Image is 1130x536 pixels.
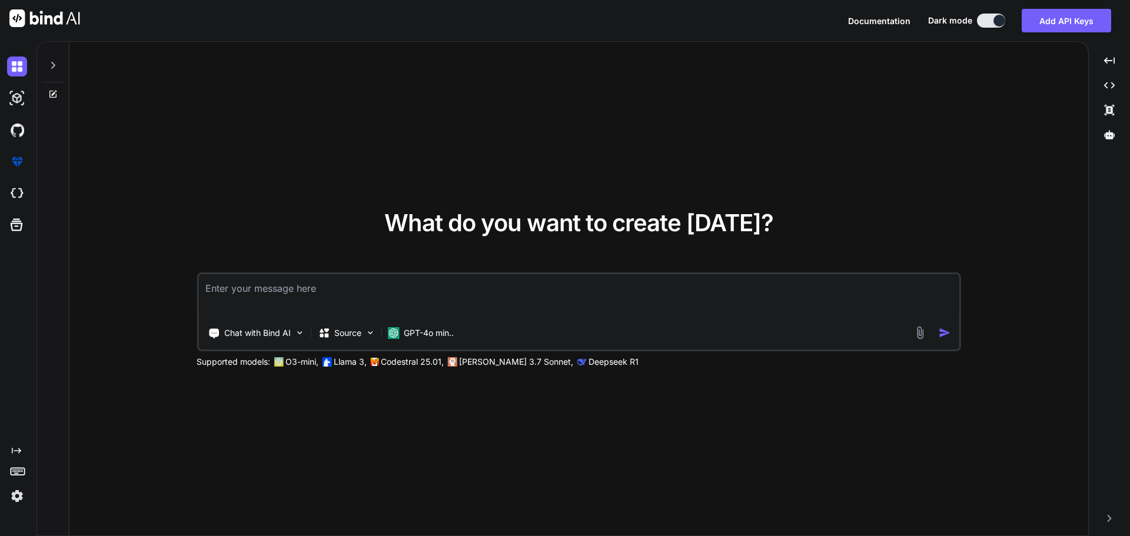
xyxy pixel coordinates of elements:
[1022,9,1111,32] button: Add API Keys
[334,356,367,368] p: Llama 3,
[9,9,80,27] img: Bind AI
[197,356,270,368] p: Supported models:
[447,357,457,367] img: claude
[285,356,318,368] p: O3-mini,
[7,152,27,172] img: premium
[7,88,27,108] img: darkAi-studio
[370,358,378,366] img: Mistral-AI
[7,486,27,506] img: settings
[459,356,573,368] p: [PERSON_NAME] 3.7 Sonnet,
[7,56,27,76] img: darkChat
[7,120,27,140] img: githubDark
[334,327,361,339] p: Source
[848,15,910,27] button: Documentation
[322,357,331,367] img: Llama2
[928,15,972,26] span: Dark mode
[387,327,399,339] img: GPT-4o mini
[274,357,283,367] img: GPT-4
[939,327,951,339] img: icon
[224,327,291,339] p: Chat with Bind AI
[404,327,454,339] p: GPT-4o min..
[381,356,444,368] p: Codestral 25.01,
[384,208,773,237] span: What do you want to create [DATE]?
[848,16,910,26] span: Documentation
[7,184,27,204] img: cloudideIcon
[589,356,639,368] p: Deepseek R1
[294,328,304,338] img: Pick Tools
[577,357,586,367] img: claude
[365,328,375,338] img: Pick Models
[913,326,927,339] img: attachment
